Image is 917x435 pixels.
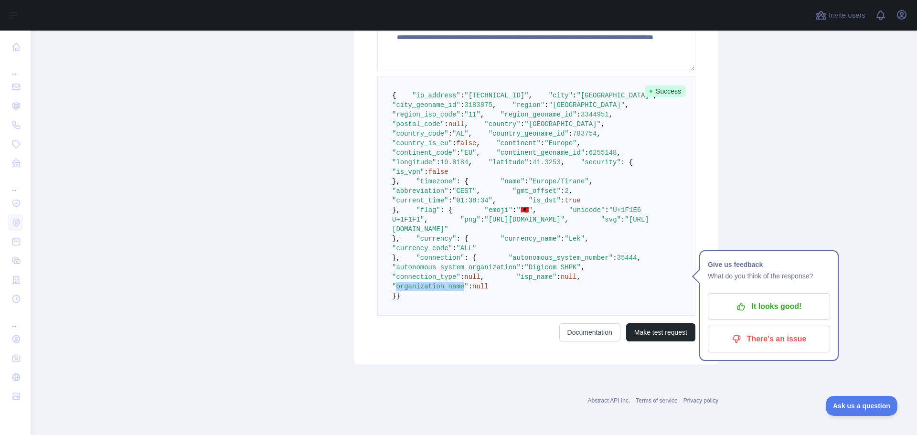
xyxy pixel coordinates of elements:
[392,273,460,281] span: "connection_type"
[492,101,496,109] span: ,
[436,159,440,166] span: :
[561,235,565,243] span: :
[549,101,625,109] span: "[GEOGRAPHIC_DATA]"
[464,273,480,281] span: null
[708,270,830,282] p: What do you think of the response?
[617,254,637,262] span: 35444
[496,149,585,157] span: "continent_geoname_id"
[636,397,677,404] a: Terms of service
[683,397,718,404] a: Privacy policy
[492,197,496,204] span: ,
[577,139,581,147] span: ,
[601,216,621,223] span: "svg"
[460,216,480,223] span: "png"
[708,259,830,270] h1: Give us feedback
[581,111,609,118] span: 3344951
[456,178,468,185] span: : {
[626,323,695,341] button: Make test request
[544,101,548,109] span: :
[464,254,476,262] span: : {
[452,244,456,252] span: :
[549,92,573,99] span: "city"
[609,111,613,118] span: ,
[509,254,613,262] span: "autonomous_system_number"
[581,264,585,271] span: ,
[569,130,573,138] span: :
[573,92,576,99] span: :
[489,130,569,138] span: "country_geoname_id"
[708,326,830,352] button: There's an issue
[456,244,476,252] span: "ALL"
[577,273,581,281] span: ,
[472,283,489,290] span: null
[561,197,565,204] span: :
[392,149,456,157] span: "continent_code"
[464,111,480,118] span: "11"
[456,235,468,243] span: : {
[448,120,465,128] span: null
[448,187,452,195] span: :
[416,254,464,262] span: "connection"
[464,101,492,109] span: 3183875
[496,139,540,147] span: "continent"
[392,159,436,166] span: "longitude"
[392,206,400,214] span: },
[460,149,477,157] span: "EU"
[617,149,621,157] span: ,
[392,264,521,271] span: "autonomous_system_organization"
[829,10,865,21] span: Invite users
[469,130,472,138] span: ,
[529,178,589,185] span: "Europe/Tirane"
[460,273,464,281] span: :
[533,159,561,166] span: 41.3253
[521,264,524,271] span: :
[501,235,561,243] span: "currency_name"
[501,111,577,118] span: "region_geoname_id"
[524,264,581,271] span: "Digicom SHPK"
[484,206,512,214] span: "emoji"
[512,206,516,214] span: :
[440,206,452,214] span: : {
[637,254,641,262] span: ,
[601,120,605,128] span: ,
[565,235,585,243] span: "Lek"
[460,101,464,109] span: :
[476,139,480,147] span: ,
[428,168,448,176] span: false
[469,159,472,166] span: ,
[392,187,448,195] span: "abbreviation"
[588,397,630,404] a: Abstract API Inc.
[444,120,448,128] span: :
[416,178,456,185] span: "timezone"
[589,178,593,185] span: ,
[392,254,400,262] span: },
[561,159,565,166] span: ,
[715,331,823,347] p: There's an issue
[392,178,400,185] span: },
[645,85,686,97] span: Success
[392,139,452,147] span: "country_is_eu"
[452,139,456,147] span: :
[452,197,492,204] span: "01:38:34"
[396,292,400,300] span: }
[533,206,536,214] span: ,
[440,159,469,166] span: 19.8184
[392,168,424,176] span: "is_vpn"
[416,206,440,214] span: "flag"
[613,254,617,262] span: :
[448,130,452,138] span: :
[480,216,484,223] span: :
[565,197,581,204] span: true
[448,197,452,204] span: :
[460,92,464,99] span: :
[544,139,576,147] span: "Europe"
[512,101,544,109] span: "region"
[464,120,468,128] span: ,
[392,244,452,252] span: "currency_code"
[456,149,460,157] span: :
[392,111,460,118] span: "region_iso_code"
[625,101,629,109] span: ,
[392,292,396,300] span: }
[541,139,544,147] span: :
[597,130,601,138] span: ,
